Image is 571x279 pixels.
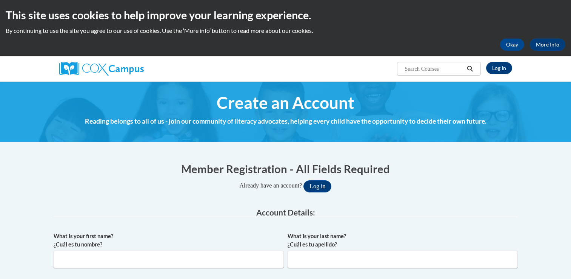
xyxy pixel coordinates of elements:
img: Cox Campus [59,62,144,76]
a: Log In [486,62,512,74]
span: Account Details: [256,208,315,217]
p: By continuing to use the site you agree to our use of cookies. Use the ‘More info’ button to read... [6,26,565,35]
input: Metadata input [54,251,284,268]
span: Create an Account [217,93,354,113]
button: Log in [303,180,331,192]
input: Search Courses [404,64,464,73]
span: Already have an account? [240,182,302,189]
h4: Reading belongs to all of us - join our community of literacy advocates, helping every child have... [54,116,518,126]
button: Okay [500,39,524,51]
a: More Info [530,39,565,51]
label: What is your last name? ¿Cuál es tu apellido? [288,232,518,249]
button: Search [464,64,476,73]
label: What is your first name? ¿Cuál es tu nombre? [54,232,284,249]
h1: Member Registration - All Fields Required [54,161,518,177]
h2: This site uses cookies to help improve your learning experience. [6,8,565,23]
input: Metadata input [288,251,518,268]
